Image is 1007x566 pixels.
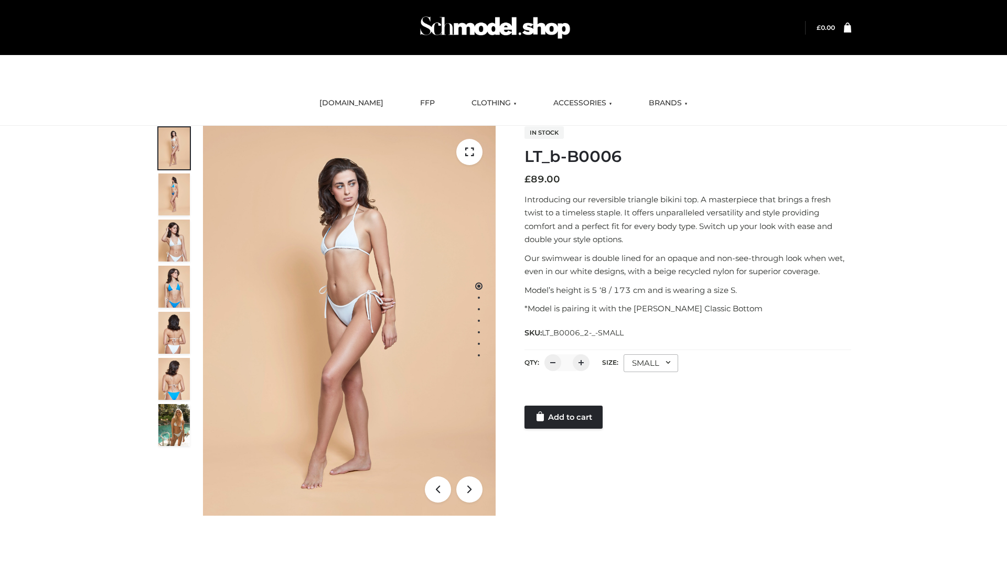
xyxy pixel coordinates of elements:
[545,92,620,115] a: ACCESSORIES
[158,312,190,354] img: ArielClassicBikiniTop_CloudNine_AzureSky_OW114ECO_7-scaled.jpg
[158,358,190,400] img: ArielClassicBikiniTop_CloudNine_AzureSky_OW114ECO_8-scaled.jpg
[203,126,496,516] img: ArielClassicBikiniTop_CloudNine_AzureSky_OW114ECO_1
[524,302,851,315] p: *Model is pairing it with the [PERSON_NAME] Classic Bottom
[817,24,835,31] a: £0.00
[158,266,190,308] img: ArielClassicBikiniTop_CloudNine_AzureSky_OW114ECO_4-scaled.jpg
[158,127,190,169] img: ArielClassicBikiniTop_CloudNine_AzureSky_OW114ECO_1-scaled.jpg
[524,147,851,166] h1: LT_b-B0006
[416,7,574,48] img: Schmodel Admin 964
[524,252,851,278] p: Our swimwear is double lined for an opaque and non-see-through look when wet, even in our white d...
[817,24,821,31] span: £
[524,358,539,366] label: QTY:
[641,92,695,115] a: BRANDS
[412,92,443,115] a: FFP
[524,126,564,139] span: In stock
[464,92,524,115] a: CLOTHING
[817,24,835,31] bdi: 0.00
[524,173,560,185] bdi: 89.00
[624,354,678,372] div: SMALL
[158,173,190,215] img: ArielClassicBikiniTop_CloudNine_AzureSky_OW114ECO_2-scaled.jpg
[312,92,391,115] a: [DOMAIN_NAME]
[524,173,531,185] span: £
[602,358,618,366] label: Size:
[524,326,625,339] span: SKU:
[524,284,851,297] p: Model’s height is 5 ‘8 / 173 cm and is wearing a size S.
[542,328,624,338] span: LT_B0006_2-_-SMALL
[524,406,603,429] a: Add to cart
[524,193,851,246] p: Introducing our reversible triangle bikini top. A masterpiece that brings a fresh twist to a time...
[158,404,190,446] img: Arieltop_CloudNine_AzureSky2.jpg
[158,220,190,262] img: ArielClassicBikiniTop_CloudNine_AzureSky_OW114ECO_3-scaled.jpg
